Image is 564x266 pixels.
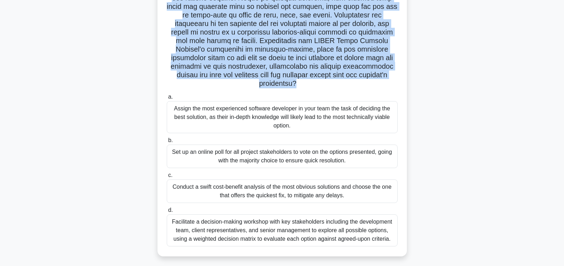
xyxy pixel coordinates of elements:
div: Facilitate a decision-making workshop with key stakeholders including the development team, clien... [167,214,398,246]
span: a. [168,94,173,100]
div: Assign the most experienced software developer in your team the task of deciding the best solutio... [167,101,398,133]
span: d. [168,207,173,213]
div: Conduct a swift cost-benefit analysis of the most obvious solutions and choose the one that offer... [167,179,398,203]
span: b. [168,137,173,143]
span: c. [168,172,172,178]
div: Set up an online poll for all project stakeholders to vote on the options presented, going with t... [167,145,398,168]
